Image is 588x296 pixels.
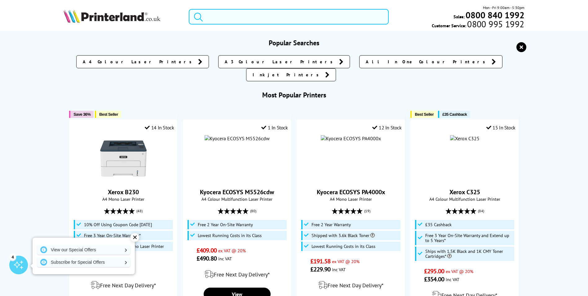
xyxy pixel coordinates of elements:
span: A4 Colour Multifunction Laser Printer [414,196,515,202]
span: inc VAT [218,256,232,262]
div: 14 In Stock [145,124,174,131]
span: Free 2 Year On-Site Warranty [198,222,253,227]
img: Kyocera ECOSYS PA4000x [321,135,381,141]
span: £409.00 [197,246,217,254]
span: (19) [364,205,370,217]
span: ex VAT @ 20% [332,258,360,264]
b: 0800 840 1992 [466,9,524,21]
a: Printerland Logo [64,9,181,24]
a: 0800 840 1992 [465,12,524,18]
a: View our Special Offers [37,245,130,255]
h3: Popular Searches [64,38,524,47]
span: Free 2 Year Warranty [312,222,351,227]
span: A4 Mono Laser Printer [73,196,174,202]
div: modal_delivery [300,276,401,294]
button: Save 36% [69,111,94,118]
button: Best Seller [95,111,121,118]
span: Best Seller [415,112,434,117]
span: £35 Cashback [442,112,467,117]
span: 0800 995 1992 [466,21,524,27]
div: 12 In Stock [372,124,401,131]
img: Xerox C325 [450,135,480,141]
a: Xerox C325 [449,188,480,196]
a: Xerox B230 [100,177,147,183]
span: Ships with 1.5K Black and 1K CMY Toner Cartridges* [425,249,513,259]
span: Save 36% [73,112,91,117]
span: Lowest Running Costs in its Class [312,244,375,249]
span: Best Seller [99,112,118,117]
a: Xerox B230 [108,188,139,196]
span: A4 Colour Multifunction Laser Printer [186,196,288,202]
span: Customer Service: [432,21,524,29]
span: Free 3 Year On-Site Warranty and Extend up to 5 Years* [425,233,513,243]
span: ex VAT @ 20% [218,248,246,253]
a: Subscribe for Special Offers [37,257,130,267]
div: modal_delivery [73,276,174,294]
span: (80) [250,205,256,217]
input: Search product or brand [189,9,389,25]
a: Kyocera ECOSYS PA4000x [317,188,385,196]
a: All In One Colour Printers [359,55,502,68]
span: Inkjet Printers [253,72,322,78]
span: Mon - Fri 9:00am - 5:30pm [483,5,524,11]
div: ✕ [130,233,139,242]
img: Xerox B230 [100,135,147,182]
span: inc VAT [446,276,459,282]
span: £191.58 [310,257,330,265]
a: A4 Colour Laser Printers [76,55,209,68]
span: 10% Off Using Coupon Code [DATE] [84,222,152,227]
a: A3 Colour Laser Printers [218,55,350,68]
span: £490.80 [197,254,217,262]
span: A3 Colour Laser Printers [225,59,336,65]
span: A4 Colour Laser Printers [83,59,195,65]
div: 4 [9,253,16,260]
span: Shipped with 3.6k Black Toner [312,233,375,238]
span: Sales: [453,14,465,20]
span: £295.00 [424,267,444,275]
span: inc VAT [332,267,346,272]
span: £35 Cashback [425,222,452,227]
span: £354.00 [424,275,444,283]
span: (48) [136,205,143,217]
button: £35 Cashback [438,111,470,118]
span: ex VAT @ 20% [446,268,473,274]
span: £229.90 [310,265,330,273]
a: Inkjet Printers [246,68,336,81]
span: Free 3 Year On-Site Warranty* [84,233,141,238]
span: All In One Colour Printers [366,59,489,65]
span: A4 Mono Laser Printer [300,196,401,202]
button: Best Seller [410,111,437,118]
span: (84) [478,205,484,217]
div: 15 In Stock [486,124,515,131]
h3: Most Popular Printers [64,91,524,99]
span: Lowest Running Costs in its Class [198,233,262,238]
a: Kyocera ECOSYS M5526cdw [200,188,274,196]
img: Printerland Logo [64,9,160,23]
img: Kyocera ECOSYS M5526cdw [205,135,270,141]
div: 1 In Stock [261,124,288,131]
div: modal_delivery [186,266,288,283]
